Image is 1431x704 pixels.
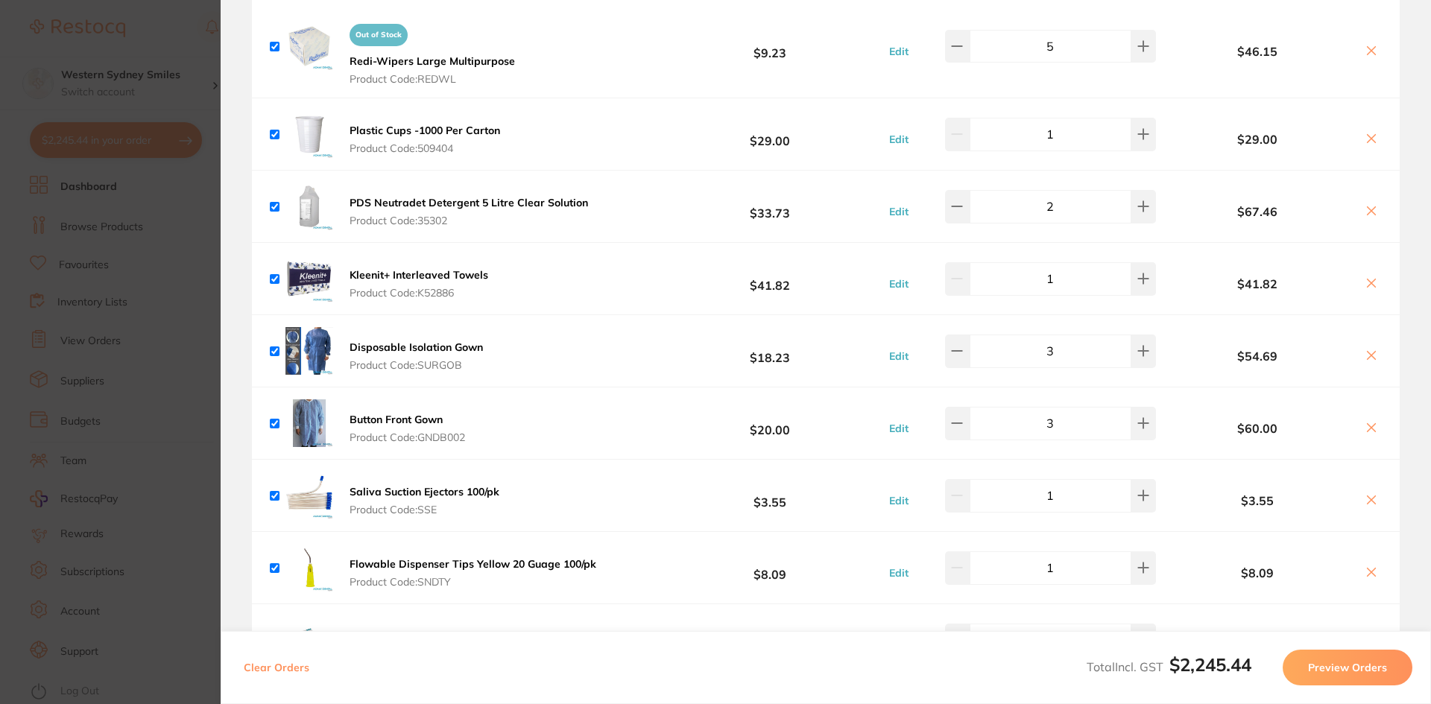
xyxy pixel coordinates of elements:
[350,630,484,643] b: Microbrush Dry Tips Large
[1160,422,1355,435] b: $60.00
[1160,133,1355,146] b: $29.00
[885,422,913,435] button: Edit
[350,504,499,516] span: Product Code: SSE
[885,133,913,146] button: Edit
[345,485,504,516] button: Saliva Suction Ejectors 100/pk Product Code:SSE
[285,544,333,592] img: aTEyZmNzMw
[285,327,333,375] img: MncwZDkxbw
[885,494,913,507] button: Edit
[885,566,913,580] button: Edit
[885,45,913,58] button: Edit
[659,265,881,293] b: $41.82
[350,268,488,282] b: Kleenit+ Interleaved Towels
[1160,45,1355,58] b: $46.15
[285,616,333,664] img: bG5xbzQ3MA
[659,554,881,582] b: $8.09
[285,472,333,519] img: Y29jZ2JyZQ
[345,630,489,661] button: Microbrush Dry Tips Large Product Code:DTL
[350,413,443,426] b: Button Front Gown
[350,24,408,46] span: Out of Stock
[350,124,500,137] b: Plastic Cups -1000 Per Carton
[1160,566,1355,580] b: $8.09
[1160,349,1355,363] b: $54.69
[350,196,588,209] b: PDS Neutradet Detergent 5 Litre Clear Solution
[345,340,487,372] button: Disposable Isolation Gown Product Code:SURGOB
[285,183,333,230] img: YTFwMDI1dQ
[659,627,881,654] b: $21.41
[345,124,505,155] button: Plastic Cups -1000 Per Carton Product Code:509404
[1160,494,1355,507] b: $3.55
[350,54,515,68] b: Redi-Wipers Large Multipurpose
[345,17,519,86] button: Out of StockRedi-Wipers Large Multipurpose Product Code:REDWL
[345,196,593,227] button: PDS Neutradet Detergent 5 Litre Clear Solution Product Code:35302
[350,576,596,588] span: Product Code: SNDTY
[1283,650,1412,685] button: Preview Orders
[350,73,515,85] span: Product Code: REDWL
[350,142,500,154] span: Product Code: 509404
[1087,659,1251,674] span: Total Incl. GST
[285,255,333,302] img: NXkxOHljdg
[659,33,881,60] b: $9.23
[239,650,314,685] button: Clear Orders
[285,110,333,158] img: ejRnNXk2dg
[885,349,913,363] button: Edit
[659,482,881,510] b: $3.55
[885,205,913,218] button: Edit
[350,215,588,226] span: Product Code: 35302
[885,277,913,291] button: Edit
[659,121,881,148] b: $29.00
[1169,653,1251,676] b: $2,245.44
[350,431,465,443] span: Product Code: GNDB002
[285,22,333,70] img: azFyNWczMA
[1160,205,1355,218] b: $67.46
[350,557,596,571] b: Flowable Dispenser Tips Yellow 20 Guage 100/pk
[350,340,483,354] b: Disposable Isolation Gown
[659,410,881,437] b: $20.00
[1160,277,1355,291] b: $41.82
[345,413,470,444] button: Button Front Gown Product Code:GNDB002
[659,337,881,365] b: $18.23
[345,268,493,299] button: Kleenit+ Interleaved Towels Product Code:K52886
[285,399,333,447] img: MmZxNDMxcA
[345,557,601,589] button: Flowable Dispenser Tips Yellow 20 Guage 100/pk Product Code:SNDTY
[659,193,881,221] b: $33.73
[350,287,488,299] span: Product Code: K52886
[350,359,483,371] span: Product Code: SURGOB
[350,485,499,498] b: Saliva Suction Ejectors 100/pk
